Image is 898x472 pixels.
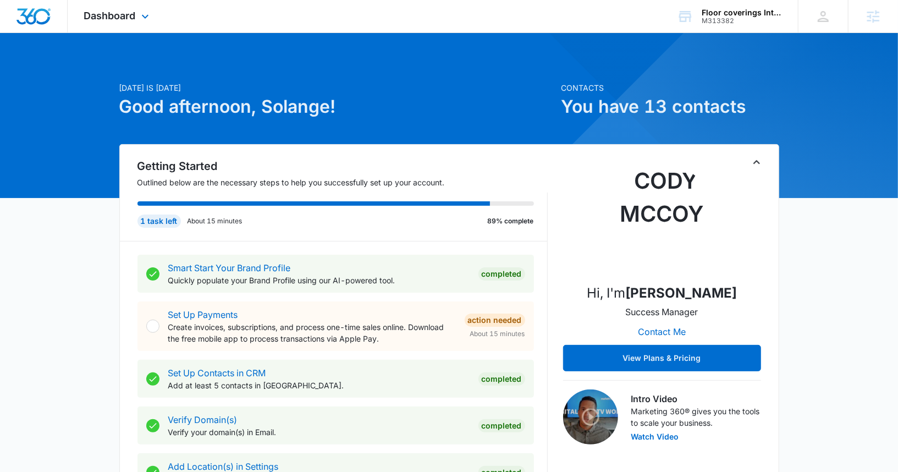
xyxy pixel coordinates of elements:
[168,262,291,273] a: Smart Start Your Brand Profile
[625,285,737,301] strong: [PERSON_NAME]
[627,319,697,345] button: Contact Me
[119,94,555,120] h1: Good afternoon, Solange!
[137,215,181,228] div: 1 task left
[702,8,782,17] div: account name
[168,461,279,472] a: Add Location(s) in Settings
[750,156,763,169] button: Toggle Collapse
[563,345,761,371] button: View Plans & Pricing
[488,216,534,226] p: 89% complete
[168,426,470,438] p: Verify your domain(s) in Email.
[478,372,525,386] div: Completed
[168,414,238,425] a: Verify Domain(s)
[84,10,136,21] span: Dashboard
[561,94,779,120] h1: You have 13 contacts
[478,267,525,281] div: Completed
[631,433,679,441] button: Watch Video
[168,275,470,286] p: Quickly populate your Brand Profile using our AI-powered tool.
[168,309,238,320] a: Set Up Payments
[702,17,782,25] div: account id
[168,380,470,391] p: Add at least 5 contacts in [GEOGRAPHIC_DATA].
[168,321,456,344] p: Create invoices, subscriptions, and process one-time sales online. Download the free mobile app t...
[470,329,525,339] span: About 15 minutes
[626,305,698,319] p: Success Manager
[631,392,761,405] h3: Intro Video
[587,283,737,303] p: Hi, I'm
[188,216,243,226] p: About 15 minutes
[168,367,266,378] a: Set Up Contacts in CRM
[631,405,761,429] p: Marketing 360® gives you the tools to scale your business.
[465,314,525,327] div: Action Needed
[137,158,548,174] h2: Getting Started
[561,82,779,94] p: Contacts
[478,419,525,432] div: Completed
[607,164,717,275] img: Cody McCoy
[119,82,555,94] p: [DATE] is [DATE]
[137,177,548,188] p: Outlined below are the necessary steps to help you successfully set up your account.
[563,389,618,444] img: Intro Video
